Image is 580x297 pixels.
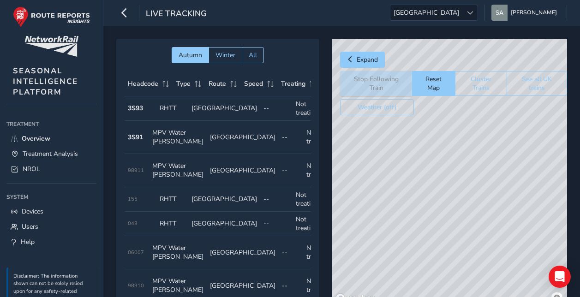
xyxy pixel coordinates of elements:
[303,154,332,187] td: Not treating
[128,167,144,174] span: 98911
[260,96,292,121] td: --
[24,36,78,57] img: customer logo
[215,51,235,59] span: Winter
[279,236,303,269] td: --
[293,96,324,121] td: Not treating
[22,222,38,231] span: Users
[507,71,567,96] button: See all UK trains
[242,47,264,63] button: All
[149,154,207,187] td: MPV Water [PERSON_NAME]
[340,52,385,68] button: Expand
[128,133,143,142] strong: 3S91
[6,204,96,219] a: Devices
[412,71,455,96] button: Reset Map
[188,96,260,121] td: [GEOGRAPHIC_DATA]
[188,187,260,212] td: [GEOGRAPHIC_DATA]
[549,266,571,288] div: Open Intercom Messenger
[6,117,96,131] div: Treatment
[6,234,96,249] a: Help
[357,55,378,64] span: Expand
[149,236,207,269] td: MPV Water [PERSON_NAME]
[260,212,292,236] td: --
[128,249,144,256] span: 06007
[6,161,96,177] a: NROL
[207,121,279,154] td: [GEOGRAPHIC_DATA]
[146,8,207,21] span: Live Tracking
[128,196,138,202] span: 155
[128,282,144,289] span: 98910
[207,154,279,187] td: [GEOGRAPHIC_DATA]
[340,99,414,115] button: Weather (off)
[22,134,50,143] span: Overview
[293,212,324,236] td: Not treating
[390,5,462,20] span: [GEOGRAPHIC_DATA]
[303,236,332,269] td: Not treating
[188,212,260,236] td: [GEOGRAPHIC_DATA]
[491,5,508,21] img: diamond-layout
[209,47,242,63] button: Winter
[293,187,324,212] td: Not treating
[455,71,507,96] button: Cluster Trains
[156,212,188,236] td: RHTT
[13,65,78,97] span: SEASONAL INTELLIGENCE PLATFORM
[6,146,96,161] a: Treatment Analysis
[128,220,138,227] span: 043
[6,190,96,204] div: System
[6,131,96,146] a: Overview
[22,207,43,216] span: Devices
[179,51,202,59] span: Autumn
[209,79,226,88] span: Route
[6,219,96,234] a: Users
[21,238,35,246] span: Help
[281,79,305,88] span: Treating
[279,154,303,187] td: --
[303,121,332,154] td: Not treating
[128,79,158,88] span: Headcode
[176,79,191,88] span: Type
[156,96,188,121] td: RHTT
[23,149,78,158] span: Treatment Analysis
[13,6,90,27] img: rr logo
[156,187,188,212] td: RHTT
[149,121,207,154] td: MPV Water [PERSON_NAME]
[23,165,40,173] span: NROL
[279,121,303,154] td: --
[249,51,257,59] span: All
[260,187,292,212] td: --
[244,79,263,88] span: Speed
[491,5,560,21] button: [PERSON_NAME]
[172,47,209,63] button: Autumn
[511,5,557,21] span: [PERSON_NAME]
[128,104,143,113] strong: 3S93
[207,236,279,269] td: [GEOGRAPHIC_DATA]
